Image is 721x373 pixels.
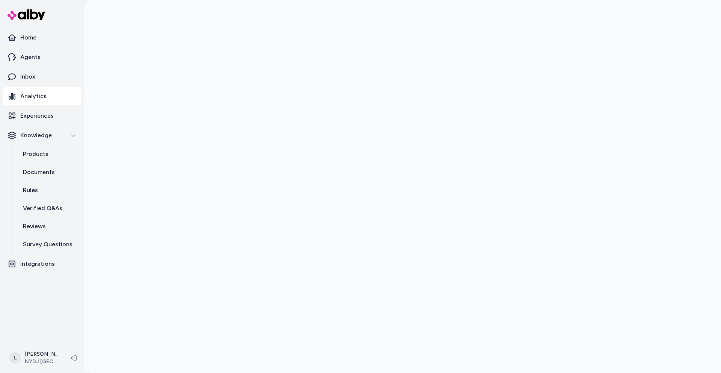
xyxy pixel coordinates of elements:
[20,131,52,140] p: Knowledge
[20,33,36,42] p: Home
[5,346,65,370] button: L[PERSON_NAME]NYDJ [GEOGRAPHIC_DATA]
[15,235,81,253] a: Survey Questions
[15,199,81,217] a: Verified Q&As
[23,204,62,213] p: Verified Q&As
[3,126,81,144] button: Knowledge
[8,9,45,20] img: alby Logo
[23,186,38,195] p: Rules
[3,87,81,105] a: Analytics
[3,48,81,66] a: Agents
[20,259,55,268] p: Integrations
[23,168,55,177] p: Documents
[20,111,54,120] p: Experiences
[9,352,21,364] span: L
[23,222,46,231] p: Reviews
[15,181,81,199] a: Rules
[3,255,81,273] a: Integrations
[20,72,35,81] p: Inbox
[15,217,81,235] a: Reviews
[3,68,81,86] a: Inbox
[3,107,81,125] a: Experiences
[25,358,59,365] span: NYDJ [GEOGRAPHIC_DATA]
[3,29,81,47] a: Home
[15,163,81,181] a: Documents
[20,53,41,62] p: Agents
[15,145,81,163] a: Products
[25,350,59,358] p: [PERSON_NAME]
[20,92,47,101] p: Analytics
[23,240,72,249] p: Survey Questions
[23,150,48,159] p: Products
